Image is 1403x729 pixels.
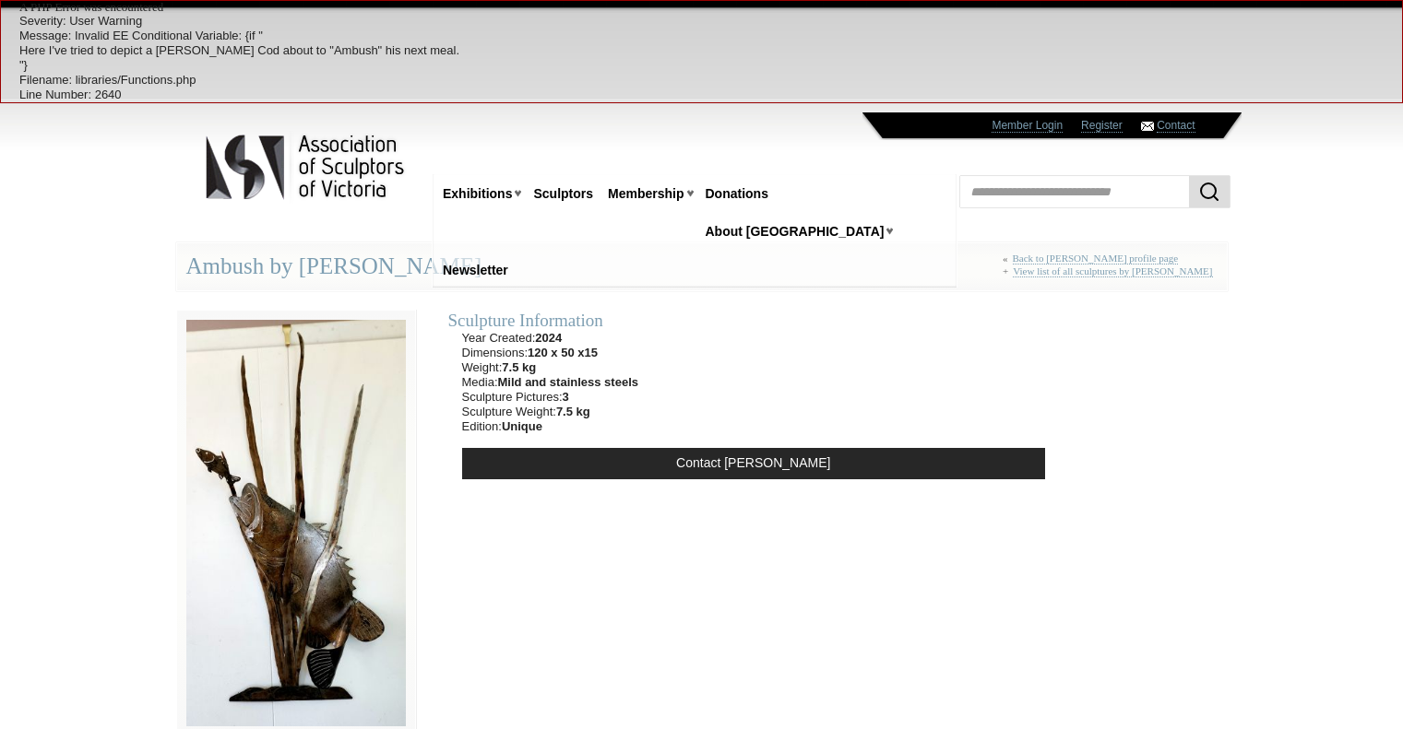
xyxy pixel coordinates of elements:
[19,88,1402,102] p: Line Number: 2640
[19,14,1402,29] p: Severity: User Warning
[498,375,638,389] strong: Mild and stainless steels
[448,310,1059,331] div: Sculpture Information
[462,360,638,375] li: Weight:
[563,390,569,404] strong: 3
[1003,253,1218,285] div: « +
[1013,265,1212,277] a: View list of all sculptures by [PERSON_NAME]
[528,346,598,359] strong: 120 x 50 x15
[556,405,590,418] strong: 7.5 kg
[1141,122,1154,131] img: Contact ASV
[176,242,1228,291] div: Ambush by [PERSON_NAME]
[205,131,408,204] img: logo.png
[1013,253,1179,265] a: Back to [PERSON_NAME] profile page
[19,29,1402,43] p: Message: Invalid EE Conditional Variable: {if "
[535,331,562,345] strong: 2024
[502,360,536,374] strong: 7.5 kg
[462,405,638,419] li: Sculpture Weight:
[1157,119,1195,133] a: Contact
[19,1,1402,14] h4: A PHP Error was encountered
[1198,181,1220,203] img: Search
[462,448,1045,479] a: Contact [PERSON_NAME]
[462,331,638,346] li: Year Created:
[600,177,691,211] a: Membership
[435,253,516,288] a: Newsletter
[19,73,1402,88] p: Filename: libraries/Functions.php
[698,215,892,249] a: About [GEOGRAPHIC_DATA]
[698,177,776,211] a: Donations
[462,390,638,405] li: Sculpture Pictures:
[462,375,638,390] li: Media:
[19,43,1402,58] p: Here I've tried to depict a [PERSON_NAME] Cod about to "Ambush" his next meal.
[526,177,600,211] a: Sculptors
[462,419,638,434] li: Edition:
[502,419,542,433] strong: Unique
[1081,119,1123,133] a: Register
[992,119,1063,133] a: Member Login
[435,177,519,211] a: Exhibitions
[462,346,638,360] li: Dimensions:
